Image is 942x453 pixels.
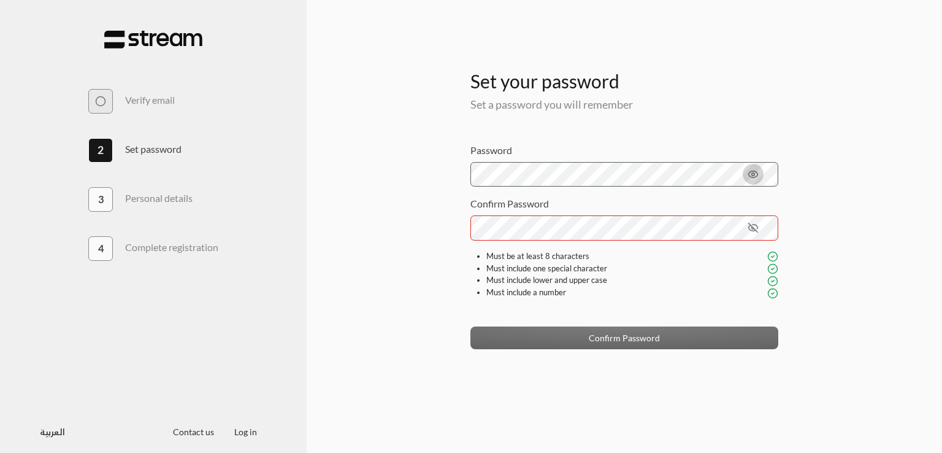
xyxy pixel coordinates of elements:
h3: Set password [125,143,182,155]
label: Confirm Password [470,196,549,211]
div: Must be at least 8 characters [486,250,779,263]
span: 2 [98,142,104,158]
div: Must include a number [486,287,779,299]
h3: Set your password [470,50,779,92]
button: toggle password visibility [743,217,764,238]
a: Contact us [163,427,224,437]
h3: Verify email [125,94,175,106]
label: Password [470,143,512,158]
span: 3 [98,192,104,207]
a: Log in [224,427,267,437]
button: toggle password visibility [743,164,764,185]
h3: Complete registration [125,241,218,253]
button: Log in [224,420,267,443]
div: Must include one special character [486,262,779,274]
h3: Personal details [125,192,193,204]
button: Contact us [163,420,224,443]
img: Stream Pay [104,30,202,49]
h5: Set a password you will remember [470,98,779,112]
div: Must include lower and upper case [486,274,779,287]
span: 4 [98,241,104,256]
a: العربية [40,420,65,443]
